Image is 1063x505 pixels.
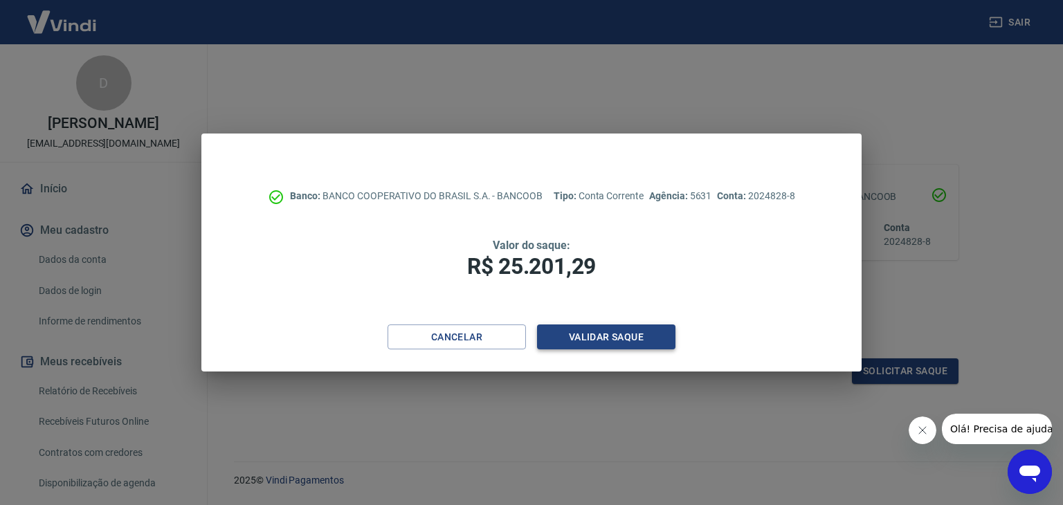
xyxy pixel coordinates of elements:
iframe: Botão para abrir a janela de mensagens [1008,450,1052,494]
span: R$ 25.201,29 [467,253,596,279]
p: 2024828-8 [717,189,794,203]
iframe: Mensagem da empresa [942,414,1052,444]
span: Tipo: [554,190,579,201]
span: Valor do saque: [493,239,570,252]
button: Validar saque [537,324,675,350]
span: Olá! Precisa de ajuda? [8,10,116,21]
p: BANCO COOPERATIVO DO BRASIL S.A. - BANCOOB [290,189,543,203]
button: Cancelar [388,324,526,350]
p: Conta Corrente [554,189,644,203]
p: 5631 [649,189,711,203]
span: Banco: [290,190,322,201]
iframe: Fechar mensagem [909,416,936,444]
span: Conta: [717,190,748,201]
span: Agência: [649,190,690,201]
